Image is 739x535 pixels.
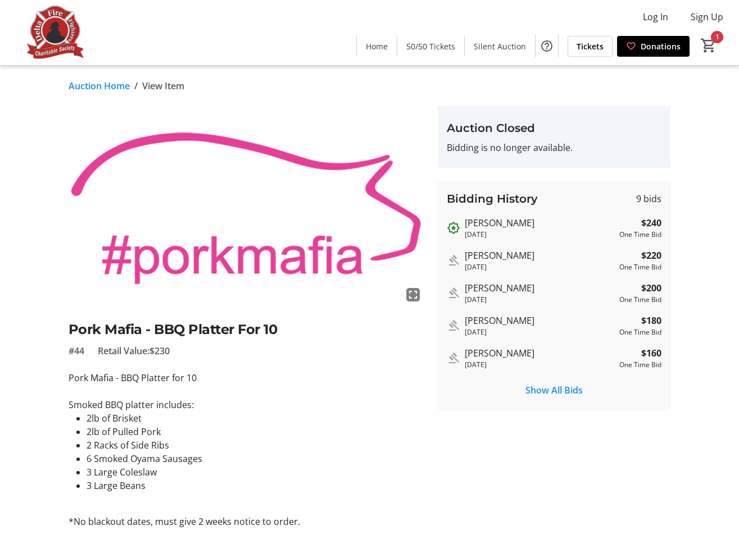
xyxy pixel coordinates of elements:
[465,360,615,370] div: [DATE]
[682,8,732,26] button: Sign Up
[465,216,615,230] div: [PERSON_NAME]
[465,230,615,240] div: [DATE]
[69,371,425,385] p: Pork Mafia - BBQ Platter for 10
[641,346,661,360] strong: $160
[366,40,388,52] span: Home
[641,314,661,327] strong: $180
[447,221,460,235] mat-icon: Outbid
[465,36,535,57] a: Silent Auction
[641,216,661,230] strong: $240
[357,36,397,57] a: Home
[447,141,661,154] p: Bidding is no longer available.
[406,288,420,301] mat-icon: fullscreen
[87,425,425,438] li: 2lb of Pulled Pork
[69,106,425,306] img: Image
[465,249,615,262] div: [PERSON_NAME]
[619,295,661,305] div: One Time Bid
[619,360,661,370] div: One Time Bid
[577,40,604,52] span: Tickets
[69,79,130,93] a: Auction Home
[98,344,170,358] span: Retail Value: $230
[465,262,615,272] div: [DATE]
[617,36,690,57] a: Donations
[69,319,425,340] h2: Pork Mafia - BBQ Platter For 10
[536,35,558,57] button: Help
[474,40,526,52] span: Silent Auction
[465,327,615,337] div: [DATE]
[447,379,661,401] button: Show All Bids
[447,286,460,300] mat-icon: Outbid
[87,452,425,465] li: 6 Smoked Oyama Sausages
[568,36,613,57] a: Tickets
[465,281,615,295] div: [PERSON_NAME]
[525,383,583,397] span: Show All Bids
[397,36,464,57] a: 50/50 Tickets
[465,346,615,360] div: [PERSON_NAME]
[641,249,661,262] strong: $220
[406,40,455,52] span: 50/50 Tickets
[69,515,425,528] p: *No blackout dates, must give 2 weeks notice to order.
[641,281,661,295] strong: $200
[699,35,719,56] button: Cart
[619,327,661,337] div: One Time Bid
[7,4,107,61] img: Delta Firefighters Charitable Society's Logo
[134,79,138,93] span: /
[619,262,661,272] div: One Time Bid
[465,295,615,305] div: [DATE]
[142,79,184,93] span: View Item
[447,120,661,136] h3: Auction Closed
[87,465,425,479] li: 3 Large Coleslaw
[69,398,425,411] p: Smoked BBQ platter includes:
[619,230,661,240] div: One Time Bid
[447,254,460,267] mat-icon: Outbid
[87,479,425,492] li: 3 Large Beans
[447,319,460,332] mat-icon: Outbid
[447,351,460,365] mat-icon: Outbid
[691,10,723,24] span: Sign Up
[465,314,615,327] div: [PERSON_NAME]
[87,438,425,452] li: 2 Racks of Side Ribs
[69,344,84,358] span: #44
[636,192,661,205] span: 9 bids
[447,190,538,207] h3: Bidding History
[643,10,668,24] span: Log In
[641,40,681,52] span: Donations
[634,8,677,26] button: Log In
[87,411,425,425] li: 2lb of Brisket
